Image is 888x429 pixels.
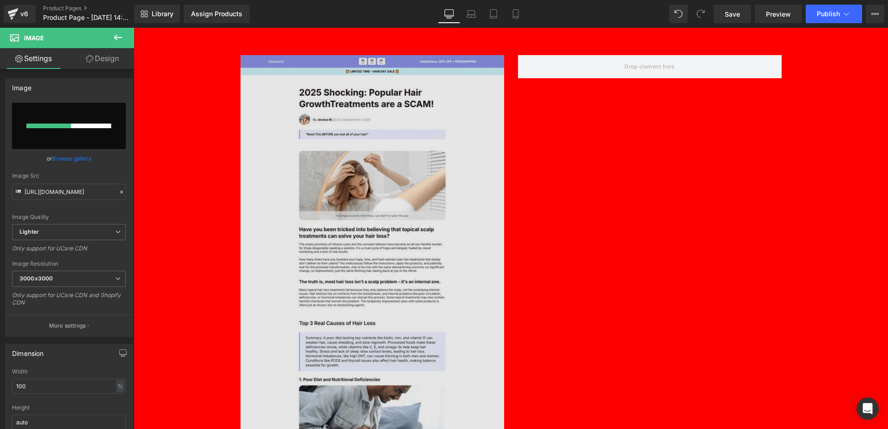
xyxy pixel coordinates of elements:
div: % [116,380,124,392]
a: Design [69,48,136,69]
a: Mobile [505,5,527,23]
a: Laptop [460,5,482,23]
a: New Library [134,5,180,23]
div: Height [12,404,126,411]
a: Tablet [482,5,505,23]
div: Assign Products [191,10,242,18]
a: Preview [755,5,802,23]
input: auto [12,379,126,394]
span: Save [725,9,740,19]
p: More settings [49,322,86,330]
span: Preview [766,9,791,19]
div: Image Src [12,173,126,179]
b: 3000x3000 [19,275,53,282]
div: Width [12,368,126,375]
button: Publish [806,5,862,23]
input: Link [12,184,126,200]
div: Image Resolution [12,261,126,267]
b: Lighter [19,228,39,235]
div: Image Quality [12,214,126,220]
button: Redo [691,5,710,23]
a: Desktop [438,5,460,23]
div: Image [12,79,31,92]
a: Product Pages [43,5,149,12]
button: More [866,5,884,23]
span: Library [152,10,173,18]
button: More settings [6,315,132,336]
div: v6 [18,8,30,20]
div: Open Intercom Messenger [857,398,879,420]
a: v6 [4,5,36,23]
a: Browse gallery [52,150,92,167]
div: Only support for UCare CDN and Shopify CDN [12,292,126,312]
div: Dimension [12,344,44,357]
div: or [12,154,126,163]
span: Image [24,34,44,42]
span: Publish [817,10,840,18]
button: Undo [669,5,688,23]
div: Only support for UCare CDN [12,245,126,258]
span: Product Page - [DATE] 14:42:40 [43,14,132,21]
